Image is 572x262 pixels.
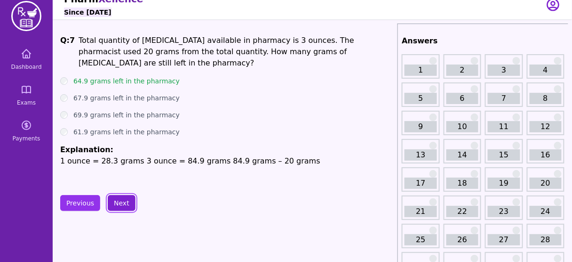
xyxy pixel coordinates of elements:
[530,178,562,189] a: 20
[446,65,478,76] a: 2
[73,93,180,103] label: 67.9 grams left in the pharmacy
[60,195,100,211] button: Previous
[64,8,111,17] h6: Since [DATE]
[446,93,478,104] a: 6
[530,121,562,132] a: 12
[530,65,562,76] a: 4
[73,76,180,86] label: 64.9 grams left in the pharmacy
[79,36,354,67] span: Total quantity of [MEDICAL_DATA] available in pharmacy is 3 ounces. The pharmacist used 20 grams ...
[488,121,520,132] a: 11
[488,93,520,104] a: 7
[530,93,562,104] a: 8
[405,149,437,161] a: 13
[446,178,478,189] a: 18
[405,234,437,246] a: 25
[405,121,437,132] a: 9
[446,149,478,161] a: 14
[108,195,135,211] button: Next
[530,149,562,161] a: 16
[405,65,437,76] a: 1
[446,206,478,217] a: 22
[4,114,49,148] a: Payments
[446,234,478,246] a: 26
[60,35,75,69] h1: Q: 7
[4,42,49,76] a: Dashboard
[13,135,40,142] span: Payments
[73,127,180,137] label: 61.9 grams left in the pharmacy
[530,234,562,246] a: 28
[11,63,41,71] span: Dashboard
[405,93,437,104] a: 5
[530,206,562,217] a: 24
[73,110,180,120] label: 69.9 grams left in the pharmacy
[488,178,520,189] a: 19
[402,35,564,47] h2: Answers
[488,149,520,161] a: 15
[17,99,36,106] span: Exams
[60,156,394,167] p: 1 ounce = 28.3 grams 3 ounce = 84.9 grams 84.9 grams – 20 grams
[488,234,520,246] a: 27
[446,121,478,132] a: 10
[405,178,437,189] a: 17
[488,206,520,217] a: 23
[4,78,49,112] a: Exams
[11,1,41,31] img: PharmXellence Logo
[60,145,113,154] span: Explanation:
[405,206,437,217] a: 21
[488,65,520,76] a: 3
